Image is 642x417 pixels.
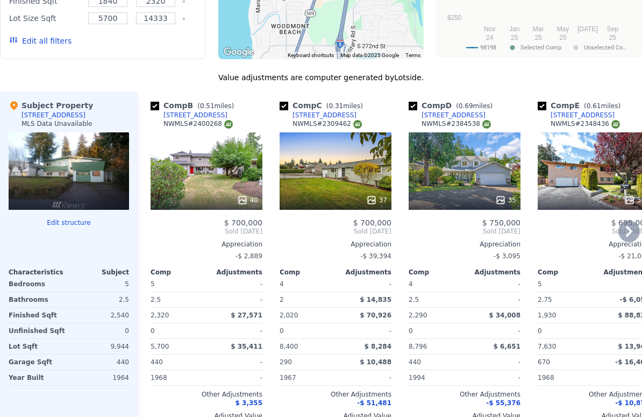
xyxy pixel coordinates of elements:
[534,34,542,41] text: 25
[486,34,494,41] text: 24
[280,292,333,307] div: 2
[280,327,284,335] span: 0
[365,343,391,350] span: $ 8,284
[538,343,556,350] span: 7,630
[293,119,362,129] div: NWMLS # 2309462
[409,343,427,350] span: 8,796
[533,25,544,33] text: Mar
[538,268,594,277] div: Comp
[280,343,298,350] span: 8,400
[231,343,262,350] span: $ 35,411
[467,292,520,307] div: -
[338,323,391,338] div: -
[280,111,356,119] a: [STREET_ADDRESS]
[538,370,591,385] div: 1968
[409,327,413,335] span: 0
[22,111,85,119] div: [STREET_ADDRESS]
[71,277,129,292] div: 5
[236,399,262,407] span: $ 3,355
[280,358,292,366] span: 290
[151,227,262,236] span: Sold [DATE]
[71,339,129,354] div: 9,944
[409,268,465,277] div: Comp
[447,14,462,22] text: $250
[559,34,567,41] text: 25
[209,292,262,307] div: -
[71,323,129,338] div: 0
[236,252,262,260] span: -$ 2,889
[509,25,519,33] text: Jan
[151,100,238,111] div: Comp B
[340,52,399,58] span: Map data ©2025 Google
[482,218,520,227] span: $ 750,000
[422,119,491,129] div: NWMLS # 2384538
[280,312,298,319] span: 2,020
[221,45,256,59] a: Open this area in Google Maps (opens a new window)
[409,292,462,307] div: 2.5
[9,355,67,370] div: Garage Sqft
[611,120,620,129] img: NWMLS Logo
[484,25,495,33] text: Nov
[409,100,497,111] div: Comp D
[409,280,413,288] span: 4
[459,102,473,110] span: 0.69
[209,277,262,292] div: -
[609,34,617,41] text: 25
[329,102,343,110] span: 0.31
[353,120,362,129] img: NWMLS Logo
[538,312,556,319] span: 1,930
[71,292,129,307] div: 2.5
[151,358,163,366] span: 440
[584,44,626,51] text: Unselected Co…
[360,252,391,260] span: -$ 39,394
[538,111,615,119] a: [STREET_ADDRESS]
[221,45,256,59] img: Google
[577,25,598,33] text: [DATE]
[22,119,92,128] div: MLS Data Unavailable
[494,252,520,260] span: -$ 3,095
[280,100,367,111] div: Comp C
[360,358,391,366] span: $ 10,488
[151,390,262,399] div: Other Adjustments
[336,268,391,277] div: Adjustments
[280,280,284,288] span: 4
[280,370,333,385] div: 1967
[151,292,204,307] div: 2.5
[538,100,625,111] div: Comp E
[9,370,67,385] div: Year Built
[71,370,129,385] div: 1964
[163,111,227,119] div: [STREET_ADDRESS]
[551,119,620,129] div: NWMLS # 2348436
[538,280,542,288] span: 5
[495,195,516,206] div: 35
[151,240,262,249] div: Appreciation
[9,308,67,323] div: Finished Sqft
[206,268,262,277] div: Adjustments
[9,36,72,46] button: Edit all filters
[280,227,391,236] span: Sold [DATE]
[467,323,520,338] div: -
[9,323,67,338] div: Unfinished Sqft
[151,280,155,288] span: 5
[452,102,497,110] span: ( miles)
[353,218,391,227] span: $ 700,000
[357,399,391,407] span: -$ 51,481
[9,268,69,277] div: Characteristics
[409,227,520,236] span: Sold [DATE]
[163,119,233,129] div: NWMLS # 2400268
[467,355,520,370] div: -
[280,390,391,399] div: Other Adjustments
[480,44,496,51] text: 98198
[489,312,520,319] span: $ 34,008
[9,218,129,227] button: Edit structure
[293,111,356,119] div: [STREET_ADDRESS]
[494,343,520,350] span: $ 6,651
[322,102,367,110] span: ( miles)
[9,100,93,111] div: Subject Property
[467,277,520,292] div: -
[551,111,615,119] div: [STREET_ADDRESS]
[482,120,491,129] img: NWMLS Logo
[580,102,625,110] span: ( miles)
[409,111,486,119] a: [STREET_ADDRESS]
[409,358,421,366] span: 440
